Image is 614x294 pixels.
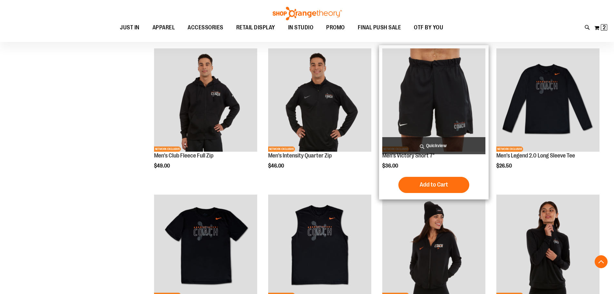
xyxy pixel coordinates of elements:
div: product [151,45,260,185]
span: APPAREL [152,20,175,35]
span: RETAIL DISPLAY [236,20,275,35]
img: Shop Orangetheory [272,7,343,20]
a: JUST IN [113,20,146,35]
span: ACCESSORIES [188,20,223,35]
span: IN STUDIO [288,20,314,35]
div: product [265,45,375,185]
a: IN STUDIO [282,20,320,35]
img: OTF Mens Coach FA23 Club Fleece Full Zip - Black primary image [154,48,257,152]
span: $26.50 [496,163,513,169]
div: product [493,45,603,185]
span: $46.00 [268,163,285,169]
span: $49.00 [154,163,171,169]
a: RETAIL DISPLAY [230,20,282,35]
span: JUST IN [120,20,140,35]
a: Quickview [382,137,485,154]
a: OTF Mens Coach FA23 Legend 2.0 LS Tee - Black primary imageNETWORK EXCLUSIVE [496,48,599,153]
a: Men's Club Fleece Full Zip [154,152,213,159]
a: FINAL PUSH SALE [351,20,408,35]
span: 2 [603,24,606,31]
button: Back To Top [595,255,608,268]
span: PROMO [326,20,345,35]
a: OTF Mens Coach FA23 Intensity Quarter Zip - Black primary imageNETWORK EXCLUSIVE [268,48,371,153]
a: APPAREL [146,20,181,35]
img: OTF Mens Coach FA23 Legend 2.0 LS Tee - Black primary image [496,48,599,152]
span: FINAL PUSH SALE [358,20,401,35]
a: Men's Intensity Quarter Zip [268,152,332,159]
span: NETWORK EXCLUSIVE [268,147,295,152]
a: Men's Legend 2.0 Long Sleeve Tee [496,152,575,159]
a: Men's Victory Short 7" [382,152,434,159]
a: OTF Mens Coach FA23 Club Fleece Full Zip - Black primary imageNETWORK EXCLUSIVE [154,48,257,153]
img: OTF Mens Coach FA23 Victory Short - Black primary image [382,48,485,152]
a: OTF Mens Coach FA23 Victory Short - Black primary imageNETWORK EXCLUSIVE [382,48,485,153]
span: OTF BY YOU [414,20,443,35]
a: PROMO [320,20,351,35]
a: OTF BY YOU [407,20,450,35]
span: NETWORK EXCLUSIVE [496,147,523,152]
div: product [379,45,489,199]
img: OTF Mens Coach FA23 Intensity Quarter Zip - Black primary image [268,48,371,152]
span: NETWORK EXCLUSIVE [154,147,181,152]
a: ACCESSORIES [181,20,230,35]
span: $36.00 [382,163,399,169]
span: Add to Cart [420,181,448,188]
button: Add to Cart [398,177,469,193]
